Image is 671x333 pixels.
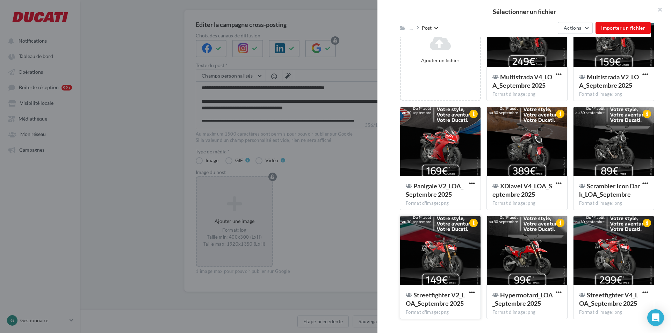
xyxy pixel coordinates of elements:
span: Streetfighter V2_LOA_Septembre 2025 [406,291,465,307]
div: Format d'image: png [579,91,648,97]
div: Post [422,24,432,31]
button: Importer un fichier [596,22,651,34]
div: ... [408,23,414,32]
div: Format d'image: png [492,309,562,316]
div: Open Intercom Messenger [647,309,664,326]
span: XDiavel V4_LOA_Septembre 2025 [492,182,552,198]
span: Scrambler Icon Dark_LOA_Septembre [579,182,640,198]
h2: Sélectionner un fichier [389,8,660,15]
div: Format d'image: png [406,309,475,316]
span: Hypermotard_LOA_Septembre 2025 [492,291,553,307]
div: Format d'image: png [492,200,562,207]
div: Ajouter un fichier [404,57,477,64]
button: Actions [558,22,593,34]
div: Format d'image: png [579,200,648,207]
span: Panigale V2_LOA_Septembre 2025 [406,182,463,198]
div: Format d'image: png [406,200,475,207]
span: Actions [564,25,581,31]
span: Importer un fichier [601,25,645,31]
div: Format d'image: png [492,91,562,97]
div: Format d'image: png [579,309,648,316]
span: Streetfighter V4_LOA_Septembre 2025 [579,291,638,307]
span: Multistrada V2_LOA_Septembre 2025 [579,73,639,89]
span: Multistrada V4_LOA_Septembre 2025 [492,73,552,89]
